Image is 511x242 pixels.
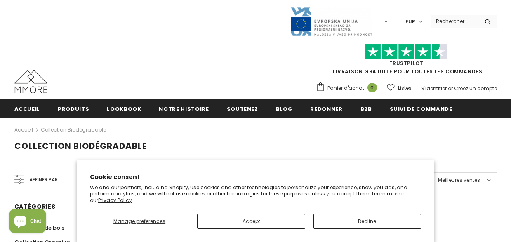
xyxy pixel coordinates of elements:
[14,202,56,211] span: Catégories
[227,99,258,118] a: soutenez
[390,99,452,118] a: Suivi de commande
[313,214,421,229] button: Decline
[14,99,40,118] a: Accueil
[365,44,447,60] img: Faites confiance aux étoiles pilotes
[90,173,421,181] h2: Cookie consent
[58,105,89,113] span: Produits
[389,60,424,67] a: TrustPilot
[29,175,58,184] span: Affiner par
[310,105,342,113] span: Redonner
[98,197,132,204] a: Privacy Policy
[107,105,141,113] span: Lookbook
[7,209,49,235] inbox-online-store-chat: Shopify online store chat
[290,18,372,25] a: Javni Razpis
[360,99,372,118] a: B2B
[276,99,293,118] a: Blog
[197,214,305,229] button: Accept
[90,214,189,229] button: Manage preferences
[227,105,258,113] span: soutenez
[390,105,452,113] span: Suivi de commande
[276,105,293,113] span: Blog
[107,99,141,118] a: Lookbook
[398,84,412,92] span: Listes
[387,81,412,95] a: Listes
[14,105,40,113] span: Accueil
[310,99,342,118] a: Redonner
[316,47,497,75] span: LIVRAISON GRATUITE POUR TOUTES LES COMMANDES
[113,218,165,225] span: Manage preferences
[290,7,372,37] img: Javni Razpis
[421,85,447,92] a: S'identifier
[14,125,33,135] a: Accueil
[58,99,89,118] a: Produits
[431,15,478,27] input: Search Site
[90,184,421,204] p: We and our partners, including Shopify, use cookies and other technologies to personalize your ex...
[14,140,147,152] span: Collection biodégradable
[367,83,377,92] span: 0
[41,126,106,133] a: Collection biodégradable
[454,85,497,92] a: Créez un compte
[159,105,209,113] span: Notre histoire
[448,85,453,92] span: or
[316,82,381,94] a: Panier d'achat 0
[327,84,364,92] span: Panier d'achat
[14,70,47,93] img: Cas MMORE
[159,99,209,118] a: Notre histoire
[438,176,480,184] span: Meilleures ventes
[360,105,372,113] span: B2B
[405,18,415,26] span: EUR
